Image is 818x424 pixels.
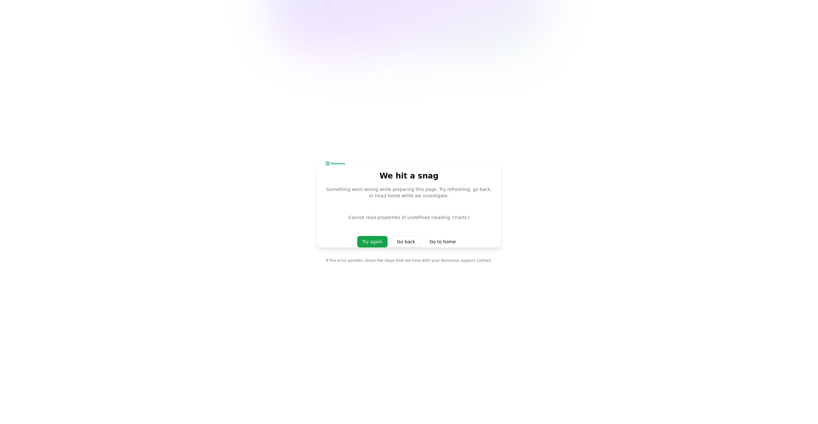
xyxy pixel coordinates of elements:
p: If the error persists, share the steps that led here with your Numenos support contact. [326,258,492,263]
img: Numenos [325,161,345,166]
div: Something went wrong while preparing this page. Try refreshing, go back, or head home while we in... [325,186,493,199]
button: Try again [357,236,388,247]
p: Cannot read properties of undefined (reading 'charts') [325,214,493,221]
div: We hit a snag [325,171,493,181]
a: Go to home [424,236,461,247]
button: Go back [391,236,421,247]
